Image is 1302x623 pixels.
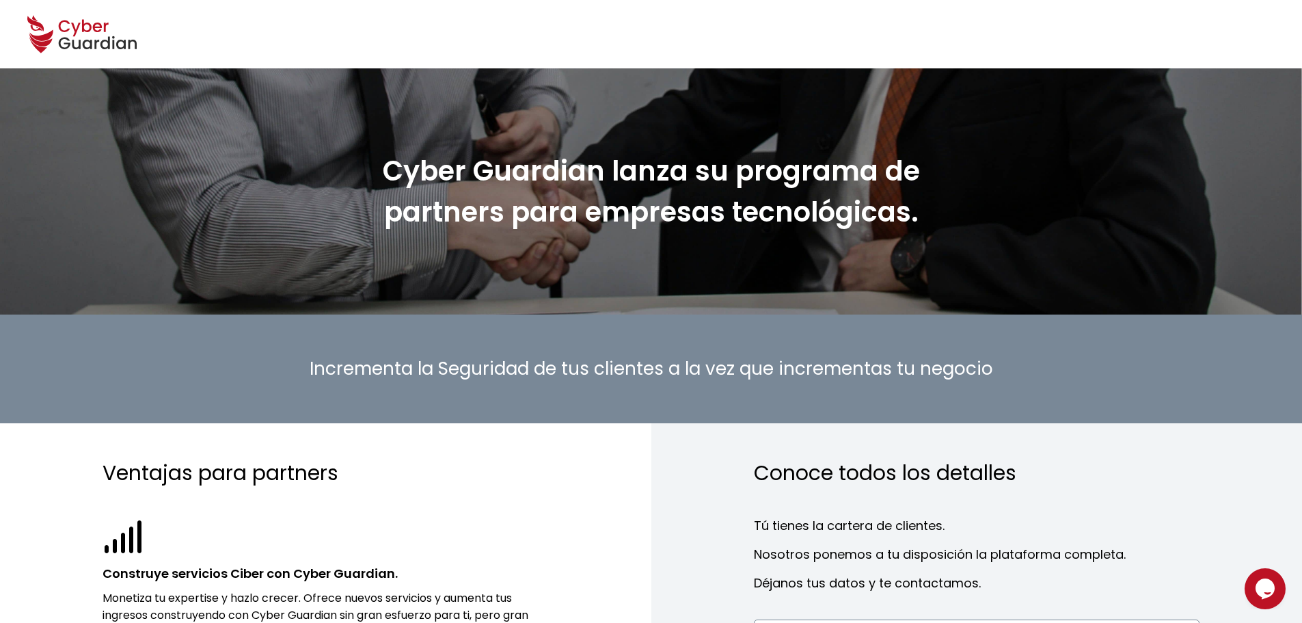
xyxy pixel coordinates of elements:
[754,458,1200,489] h3: Conoce todos los detalles
[383,152,920,231] strong: Cyber Guardian lanza su programa de partners para empresas tecnológicas.
[103,458,549,489] h3: Ventajas para partners
[754,516,1200,535] h4: Tú tienes la cartera de clientes.
[754,545,1200,564] h4: Nosotros ponemos a tu disposición la plataforma completa.
[754,574,1200,592] h4: Déjanos tus datos y te contactamos.
[1245,568,1288,609] iframe: chat widget
[103,565,398,582] strong: Construye servicios Ciber con Cyber Guardian.
[241,315,1061,423] h2: Incrementa la Seguridad de tus clientes a la vez que incrementas tu negocio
